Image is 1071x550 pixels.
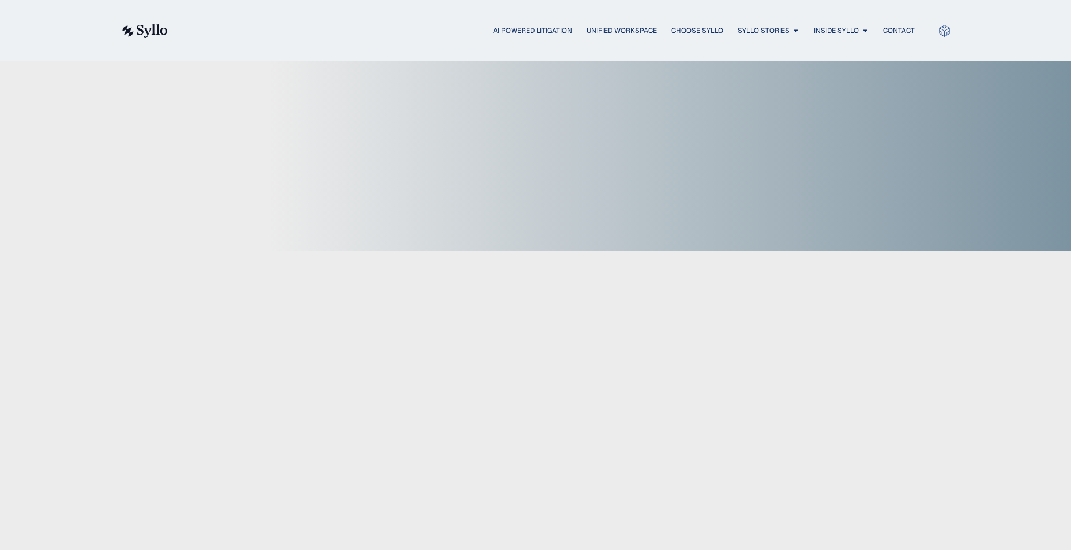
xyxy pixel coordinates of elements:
[738,25,790,36] a: Syllo Stories
[883,25,915,36] a: Contact
[493,25,572,36] a: AI Powered Litigation
[814,25,859,36] a: Inside Syllo
[191,25,915,36] div: Menu Toggle
[587,25,657,36] a: Unified Workspace
[671,25,723,36] a: Choose Syllo
[191,25,915,36] nav: Menu
[121,24,168,38] img: syllo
